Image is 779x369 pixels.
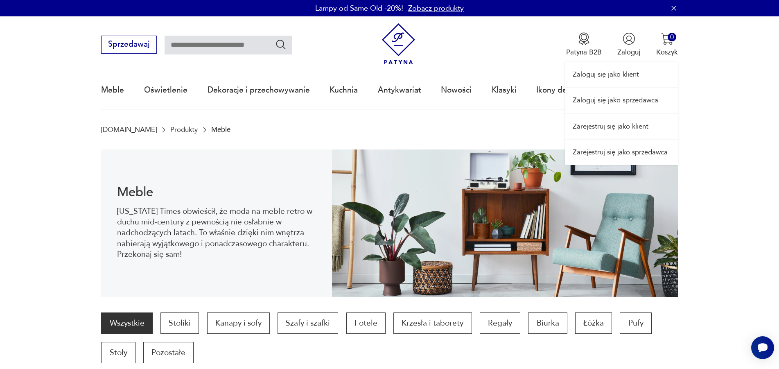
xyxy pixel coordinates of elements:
[315,3,403,14] p: Lampy od Same Old -20%!
[393,312,472,334] a: Krzesła i taborety
[378,71,421,109] a: Antykwariat
[101,71,124,109] a: Meble
[101,312,152,334] a: Wszystkie
[332,149,678,297] img: Meble
[143,342,194,363] a: Pozostałe
[330,71,358,109] a: Kuchnia
[378,23,419,65] img: Patyna - sklep z meblami i dekoracjami vintage
[346,312,386,334] a: Fotele
[620,312,651,334] a: Pufy
[492,71,517,109] a: Klasyki
[565,88,678,113] a: Zaloguj się jako sprzedawca
[565,114,678,139] a: Zarejestruj się jako klient
[480,312,520,334] a: Regały
[528,312,567,334] a: Biurka
[408,3,464,14] a: Zobacz produkty
[117,206,316,260] p: [US_STATE] Times obwieścił, że moda na meble retro w duchu mid-century z pewnością nie osłabnie w...
[207,312,270,334] a: Kanapy i sofy
[144,71,187,109] a: Oświetlenie
[170,126,198,134] a: Produkty
[101,36,156,54] button: Sprzedawaj
[536,71,587,109] a: Ikony designu
[278,312,338,334] a: Szafy i szafki
[275,38,287,50] button: Szukaj
[101,342,135,363] a: Stoły
[211,126,230,134] p: Meble
[565,62,678,87] a: Zaloguj się jako klient
[208,71,310,109] a: Dekoracje i przechowywanie
[160,312,199,334] a: Stoliki
[117,186,316,198] h1: Meble
[441,71,472,109] a: Nowości
[751,336,774,359] iframe: Smartsupp widget button
[575,312,612,334] a: Łóżka
[101,126,157,134] a: [DOMAIN_NAME]
[565,140,678,165] a: Zarejestruj się jako sprzedawca
[101,42,156,48] a: Sprzedawaj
